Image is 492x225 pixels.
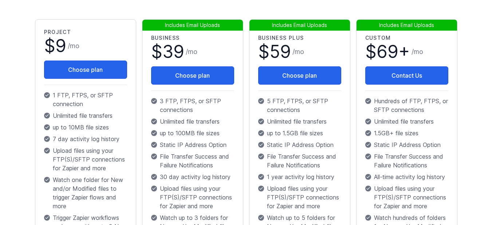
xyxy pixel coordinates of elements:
p: Watch one folder for New and/or Modified files to trigger Zapier flows and more [44,175,127,210]
p: 30 day activity log history [151,172,234,181]
p: Static IP Address Option [151,140,234,149]
p: 5 FTP, FTPS, or SFTP connections [258,97,341,114]
span: / [68,41,79,51]
p: Unlimited file transfers [258,117,341,126]
p: Upload files using your FTP(S)/SFTP connections for Zapier and more [44,146,127,172]
h2: Business Plus [258,34,341,42]
p: up to 10MB file sizes [44,123,127,132]
iframe: Drift Widget Chat Controller [456,189,483,216]
h2: Custom [365,34,448,42]
span: $ [365,43,410,61]
span: Includes Email Uploads [356,19,457,31]
p: Static IP Address Option [365,140,448,149]
span: mo [414,48,423,55]
p: 3 FTP, FTPS, or SFTP connections [151,97,234,114]
span: 69+ [377,41,410,62]
span: mo [70,42,79,50]
p: Upload files using your FTP(S)/SFTP connections for Zapier and more [365,184,448,210]
p: 1 year activity log history [258,172,341,181]
span: $ [151,43,184,61]
h2: Project [44,28,127,36]
p: Hundreds of FTP, FTPS, or SFTP connections [365,97,448,114]
span: / [292,47,304,57]
p: File Transfer Success and Failure Notifications [258,152,341,170]
span: Includes Email Uploads [249,19,350,31]
p: Unlimited file transfers [151,117,234,126]
h2: Business [151,34,234,42]
p: File Transfer Success and Failure Notifications [365,152,448,170]
p: up to 100MB file sizes [151,129,234,137]
span: 9 [55,35,66,57]
span: / [412,47,423,57]
p: Unlimited file transfers [44,111,127,120]
button: Choose plan [44,61,127,79]
span: Includes Email Uploads [142,19,243,31]
p: Upload files using your FTP(S)/SFTP connections for Zapier and more [258,184,341,210]
p: File Transfer Success and Failure Notifications [151,152,234,170]
p: 7 day activity log history [44,135,127,143]
p: All-time activity log history [365,172,448,181]
button: Choose plan [258,66,341,85]
p: Static IP Address Option [258,140,341,149]
span: 39 [162,41,184,62]
p: up to 1.5GB file sizes [258,129,341,137]
span: mo [295,48,304,55]
p: Unlimited file transfers [365,117,448,126]
span: $ [258,43,291,61]
span: $ [44,37,66,55]
span: / [186,47,197,57]
a: Contact Us [365,66,448,85]
p: 1.5GB+ file sizes [365,129,448,137]
span: 59 [269,41,291,62]
p: Upload files using your FTP(S)/SFTP connections for Zapier and more [151,184,234,210]
span: mo [188,48,197,55]
p: 1 FTP, FTPS, or SFTP connection [44,91,127,108]
button: Choose plan [151,66,234,85]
